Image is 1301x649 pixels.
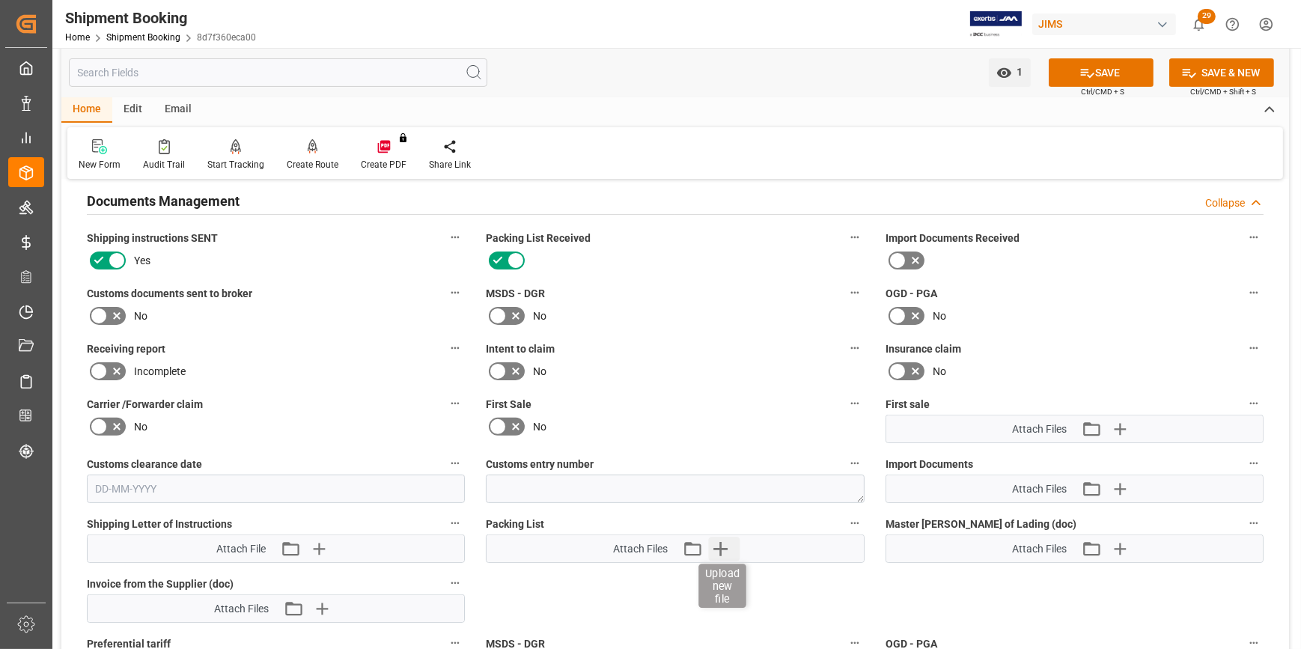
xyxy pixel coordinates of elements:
[87,517,232,532] span: Shipping Letter of Instructions
[1081,86,1124,97] span: Ctrl/CMD + S
[1169,58,1274,87] button: SAVE & NEW
[698,564,746,608] div: Upload new file
[445,283,465,302] button: Customs documents sent to broker
[708,537,740,561] button: Upload new file
[69,58,487,87] input: Search Fields
[87,457,202,472] span: Customs clearance date
[134,419,147,435] span: No
[87,576,234,592] span: Invoice from the Supplier (doc)
[845,514,865,533] button: Packing List
[970,11,1022,37] img: Exertis%20JAM%20-%20Email%20Logo.jpg_1722504956.jpg
[845,338,865,358] button: Intent to claim
[1012,541,1067,557] span: Attach Files
[845,228,865,247] button: Packing List Received
[486,341,555,357] span: Intent to claim
[445,454,465,473] button: Customs clearance date
[1244,394,1264,413] button: First sale
[1012,66,1023,78] span: 1
[1244,283,1264,302] button: OGD - PGA
[445,514,465,533] button: Shipping Letter of Instructions
[1244,454,1264,473] button: Import Documents
[533,419,546,435] span: No
[216,541,266,557] span: Attach File
[65,7,256,29] div: Shipment Booking
[1244,228,1264,247] button: Import Documents Received
[886,231,1020,246] span: Import Documents Received
[79,158,121,171] div: New Form
[933,308,946,324] span: No
[1244,514,1264,533] button: Master [PERSON_NAME] of Lading (doc)
[613,541,668,557] span: Attach Files
[845,454,865,473] button: Customs entry number
[207,158,264,171] div: Start Tracking
[1012,421,1067,437] span: Attach Files
[87,191,240,211] h2: Documents Management
[134,364,186,380] span: Incomplete
[214,601,269,617] span: Attach Files
[287,158,338,171] div: Create Route
[153,97,203,123] div: Email
[1032,10,1182,38] button: JIMS
[886,286,937,302] span: OGD - PGA
[486,457,594,472] span: Customs entry number
[1182,7,1216,41] button: show 29 new notifications
[989,58,1031,87] button: open menu
[486,397,531,412] span: First Sale
[87,475,465,503] input: DD-MM-YYYY
[886,341,961,357] span: Insurance claim
[1012,481,1067,497] span: Attach Files
[1198,9,1216,24] span: 29
[1216,7,1249,41] button: Help Center
[845,394,865,413] button: First Sale
[1032,13,1176,35] div: JIMS
[143,158,185,171] div: Audit Trail
[61,97,112,123] div: Home
[1244,338,1264,358] button: Insurance claim
[486,231,591,246] span: Packing List Received
[445,228,465,247] button: Shipping instructions SENT
[533,364,546,380] span: No
[486,286,545,302] span: MSDS - DGR
[933,364,946,380] span: No
[445,394,465,413] button: Carrier /Forwarder claim
[886,457,973,472] span: Import Documents
[533,308,546,324] span: No
[886,517,1076,532] span: Master [PERSON_NAME] of Lading (doc)
[1205,195,1245,211] div: Collapse
[134,308,147,324] span: No
[429,158,471,171] div: Share Link
[65,32,90,43] a: Home
[845,283,865,302] button: MSDS - DGR
[486,517,544,532] span: Packing List
[87,286,252,302] span: Customs documents sent to broker
[886,397,930,412] span: First sale
[87,397,203,412] span: Carrier /Forwarder claim
[87,231,218,246] span: Shipping instructions SENT
[87,341,165,357] span: Receiving report
[445,338,465,358] button: Receiving report
[112,97,153,123] div: Edit
[1190,86,1256,97] span: Ctrl/CMD + Shift + S
[134,253,150,269] span: Yes
[1049,58,1154,87] button: SAVE
[445,573,465,593] button: Invoice from the Supplier (doc)
[106,32,180,43] a: Shipment Booking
